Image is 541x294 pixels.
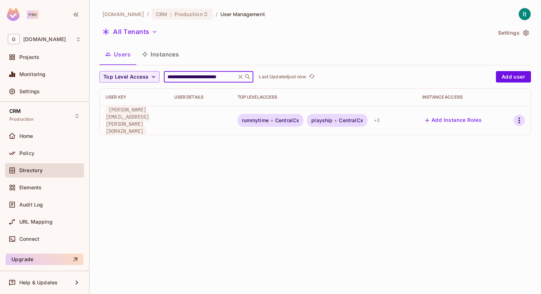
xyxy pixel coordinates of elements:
[307,73,316,81] button: refresh
[275,118,299,123] span: CentralCx
[103,73,148,81] span: Top Level Access
[6,254,83,265] button: Upgrade
[102,11,144,18] span: the active workspace
[7,8,20,21] img: SReyMgAAAABJRU5ErkJggg==
[19,133,33,139] span: Home
[19,54,39,60] span: Projects
[259,74,306,80] p: Last Updated just now
[216,11,218,18] li: /
[238,94,411,100] div: Top Level Access
[242,118,269,123] span: rummytime
[99,26,160,38] button: All Tenants
[27,10,39,19] div: Pro
[9,116,34,122] span: Production
[19,280,58,285] span: Help & Updates
[170,11,172,17] span: :
[422,94,498,100] div: Instance Access
[496,71,531,83] button: Add user
[519,8,531,20] img: IT Tools
[156,11,167,18] span: CRM
[175,11,203,18] span: Production
[106,105,149,136] span: [PERSON_NAME][EMAIL_ADDRESS][PERSON_NAME][DOMAIN_NAME]
[99,45,136,63] button: Users
[174,94,226,100] div: User Details
[147,11,149,18] li: /
[99,71,160,83] button: Top Level Access
[495,27,531,39] button: Settings
[8,34,20,44] span: G
[9,108,21,114] span: CRM
[309,73,315,80] span: refresh
[311,118,332,123] span: playship
[19,71,46,77] span: Monitoring
[19,202,43,208] span: Audit Log
[371,115,382,126] div: + 3
[136,45,185,63] button: Instances
[19,150,34,156] span: Policy
[220,11,265,18] span: User Management
[306,73,316,81] span: Click to refresh data
[19,219,53,225] span: URL Mapping
[23,36,66,42] span: Workspace: gameskraft.com
[19,185,42,190] span: Elements
[339,118,363,123] span: CentralCx
[19,168,43,173] span: Directory
[422,115,484,126] button: Add Instance Roles
[106,94,163,100] div: User Key
[19,236,39,242] span: Connect
[19,89,40,94] span: Settings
